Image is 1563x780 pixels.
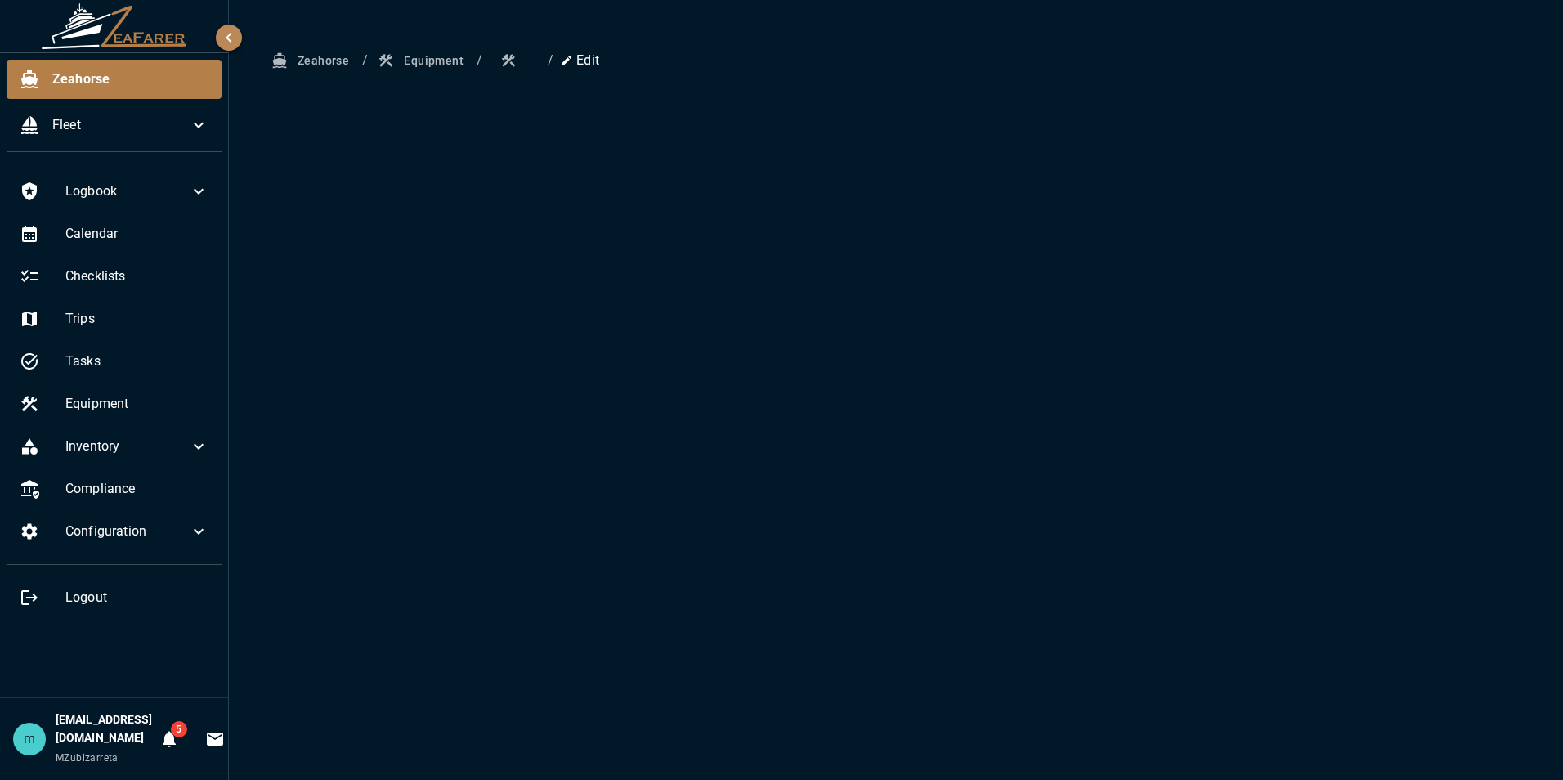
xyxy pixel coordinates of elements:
[7,512,222,551] div: Configuration
[7,469,222,509] div: Compliance
[56,711,153,747] h6: [EMAIL_ADDRESS][DOMAIN_NAME]
[13,723,46,755] div: m
[65,267,208,286] span: Checklists
[65,522,189,541] span: Configuration
[7,105,222,145] div: Fleet
[560,51,599,70] p: Edit
[7,172,222,211] div: Logbook
[548,51,553,70] li: /
[65,479,208,499] span: Compliance
[65,309,208,329] span: Trips
[199,723,231,755] button: Invitations
[7,427,222,466] div: Inventory
[7,384,222,424] div: Equipment
[477,51,482,70] li: /
[65,394,208,414] span: Equipment
[56,752,119,764] span: MZubizarreta
[7,60,222,99] div: Zeahorse
[52,115,189,135] span: Fleet
[52,69,208,89] span: Zeahorse
[41,3,188,49] img: ZeaFarer Logo
[65,224,208,244] span: Calendar
[65,352,208,371] span: Tasks
[7,299,222,338] div: Trips
[65,588,208,607] span: Logout
[7,342,222,381] div: Tasks
[268,46,356,76] button: Zeahorse
[65,182,189,201] span: Logbook
[153,723,186,755] button: Notifications
[171,721,187,737] span: 5
[65,437,189,456] span: Inventory
[7,578,222,617] div: Logout
[7,257,222,296] div: Checklists
[374,46,470,76] button: Equipment
[7,214,222,253] div: Calendar
[362,51,368,70] li: /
